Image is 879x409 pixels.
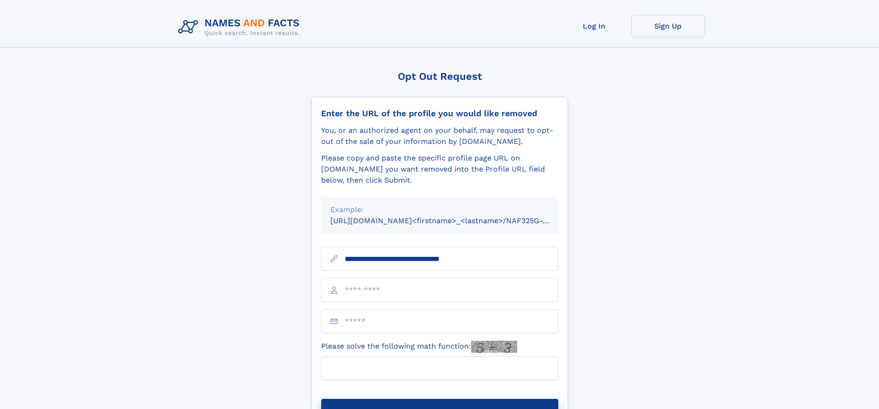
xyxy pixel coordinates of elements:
div: Enter the URL of the profile you would like removed [321,108,558,119]
a: Log In [557,15,631,37]
div: Opt Out Request [311,71,568,82]
small: [URL][DOMAIN_NAME]<firstname>_<lastname>/NAF325G-xxxxxxxx [330,216,576,225]
img: Logo Names and Facts [174,15,307,40]
a: Sign Up [631,15,705,37]
label: Please solve the following math function: [321,341,517,353]
div: Please copy and paste the specific profile page URL on [DOMAIN_NAME] you want removed into the Pr... [321,153,558,186]
div: You, or an authorized agent on your behalf, may request to opt-out of the sale of your informatio... [321,125,558,147]
div: Example: [330,204,549,215]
